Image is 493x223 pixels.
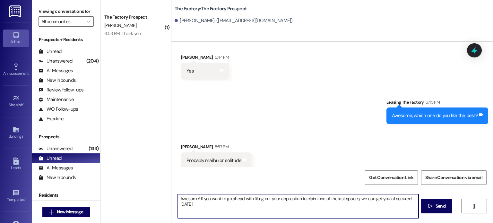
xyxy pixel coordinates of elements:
a: Buildings [3,124,29,142]
div: Review follow-ups [39,87,83,93]
div: Unread [39,48,62,55]
div: All Messages [39,67,73,74]
span: Send [436,203,445,210]
div: Escalate [39,116,64,122]
div: Residents [32,192,100,199]
div: 8:53 PM: Thank you [104,30,141,36]
div: [PERSON_NAME] [181,54,229,63]
div: 5:44 PM [213,54,229,61]
div: Probably malibu or solitude [186,157,241,164]
label: Viewing conversations for [39,6,94,16]
b: The Factory: The Factory Prospect [175,5,247,12]
a: Inbox [3,30,29,47]
div: Awesome, which one do you like the best? [392,112,478,119]
i:  [471,204,476,209]
button: Get Conversation Link [365,170,418,185]
div: (133) [87,144,100,154]
div: Unanswered [39,145,73,152]
div: Unread [39,155,62,162]
div: 5:57 PM [213,143,229,150]
div: Prospects [32,133,100,140]
div: New Inbounds [39,77,76,84]
input: All communities [41,16,83,27]
div: [PERSON_NAME] [181,143,252,152]
div: WO Follow-ups [39,106,78,113]
span: Share Conversation via email [425,174,482,181]
button: Share Conversation via email [421,170,487,185]
span: [PERSON_NAME] [104,22,136,28]
i:  [87,19,90,24]
div: 5:45 PM [424,99,440,106]
i:  [428,204,433,209]
div: Yes [186,68,194,74]
span: New Message [57,209,83,215]
a: Leads [3,156,29,173]
div: The Factory Prospect [104,14,164,21]
div: [PERSON_NAME]. ([EMAIL_ADDRESS][DOMAIN_NAME]) [175,17,293,24]
span: • [25,196,26,201]
div: All Messages [39,165,73,171]
span: • [23,102,24,106]
a: Templates • [3,187,29,205]
button: Send [421,199,452,213]
span: • [29,70,30,75]
textarea: Awesome! If you want to go ahead with filling out your application to claim one of the last space... [178,194,418,218]
button: New Message [42,207,90,217]
a: Site Visit • [3,93,29,110]
div: Unanswered [39,58,73,64]
img: ResiDesk Logo [9,5,22,17]
div: Maintenance [39,96,74,103]
div: Leasing The Factory [386,99,488,108]
div: Prospects + Residents [32,36,100,43]
div: New Inbounds [39,174,76,181]
div: (204) [85,56,100,66]
span: Get Conversation Link [369,174,413,181]
i:  [49,210,54,215]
